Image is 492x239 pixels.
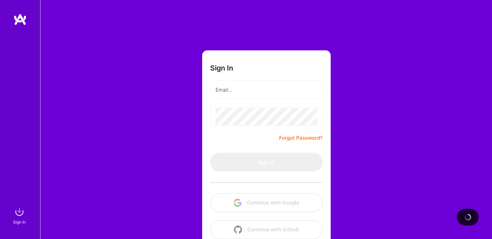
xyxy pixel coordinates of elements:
a: Forgot Password? [279,134,323,142]
h3: Sign In [210,64,233,72]
img: logo [13,13,27,26]
img: sign in [13,205,26,219]
div: Sign In [13,219,26,226]
img: icon [234,199,242,207]
img: loading [464,213,472,221]
input: Email... [216,81,317,98]
img: icon [234,226,242,234]
button: Sign In [210,153,323,172]
button: Continue with Google [210,193,323,212]
a: sign inSign In [14,205,26,226]
button: Continue with Github [210,220,323,239]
